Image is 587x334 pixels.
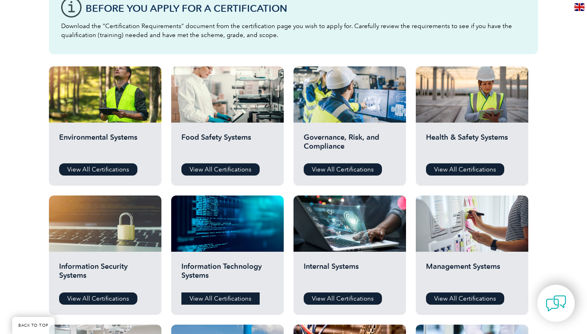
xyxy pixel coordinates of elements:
h2: Food Safety Systems [181,133,274,157]
a: View All Certifications [181,163,260,176]
a: View All Certifications [304,163,382,176]
a: View All Certifications [181,292,260,305]
h2: Governance, Risk, and Compliance [304,133,396,157]
h2: Internal Systems [304,262,396,286]
img: contact-chat.png [546,293,566,314]
h2: Environmental Systems [59,133,151,157]
p: Download the “Certification Requirements” document from the certification page you wish to apply ... [61,22,526,40]
a: View All Certifications [426,163,504,176]
a: View All Certifications [426,292,504,305]
img: en [574,3,585,11]
h2: Management Systems [426,262,518,286]
a: BACK TO TOP [12,317,55,334]
h2: Information Technology Systems [181,262,274,286]
a: View All Certifications [59,292,137,305]
a: View All Certifications [59,163,137,176]
h2: Health & Safety Systems [426,133,518,157]
h3: Before You Apply For a Certification [86,3,526,13]
a: View All Certifications [304,292,382,305]
h2: Information Security Systems [59,262,151,286]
